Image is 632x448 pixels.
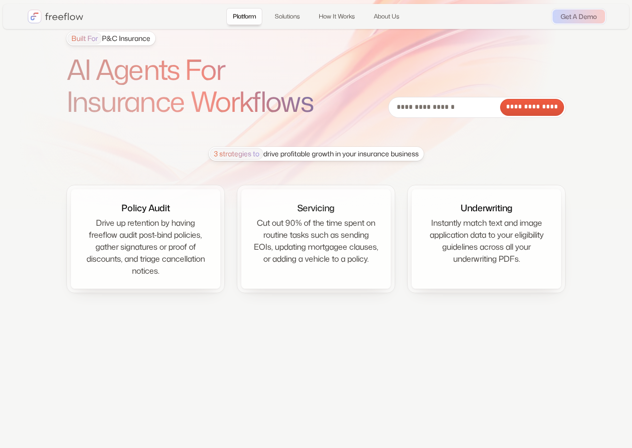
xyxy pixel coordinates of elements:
a: About Us [367,8,406,25]
a: How It Works [312,8,361,25]
div: Policy Audit [121,201,170,215]
span: Built For [67,32,102,44]
div: drive profitable growth in your insurance business [210,148,419,160]
h1: AI Agents For Insurance Workflows [66,53,341,118]
a: Get A Demo [553,9,605,23]
div: Servicing [297,201,334,215]
div: Cut out 90% of the time spent on routine tasks such as sending EOIs, updating mortgagee clauses, ... [253,217,379,265]
form: Email Form [388,97,566,118]
div: Drive up retention by having freeflow audit post-bind policies, gather signatures or proof of dis... [83,217,208,277]
div: P&C Insurance [67,32,150,44]
span: 3 strategies to [210,148,263,160]
a: Platform [226,8,262,25]
div: Instantly match text and image application data to your eligibility guidelines across all your un... [424,217,549,265]
a: Solutions [268,8,306,25]
div: Underwriting [461,201,512,215]
a: home [27,9,83,23]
